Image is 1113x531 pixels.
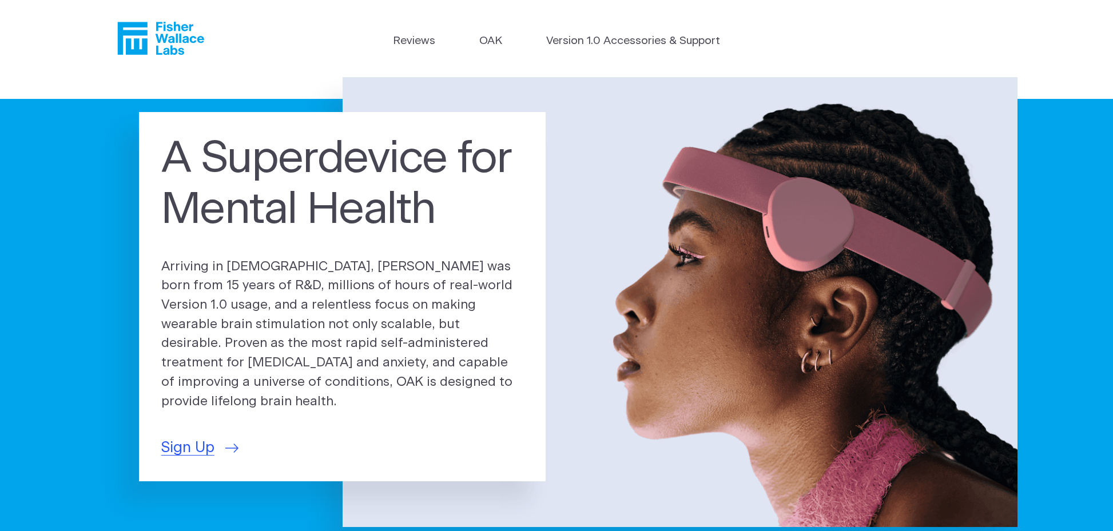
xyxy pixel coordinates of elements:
[479,33,502,50] a: OAK
[161,257,524,412] p: Arriving in [DEMOGRAPHIC_DATA], [PERSON_NAME] was born from 15 years of R&D, millions of hours of...
[393,33,435,50] a: Reviews
[161,437,238,459] a: Sign Up
[546,33,720,50] a: Version 1.0 Accessories & Support
[117,22,204,55] a: Fisher Wallace
[161,134,524,235] h1: A Superdevice for Mental Health
[161,437,214,459] span: Sign Up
